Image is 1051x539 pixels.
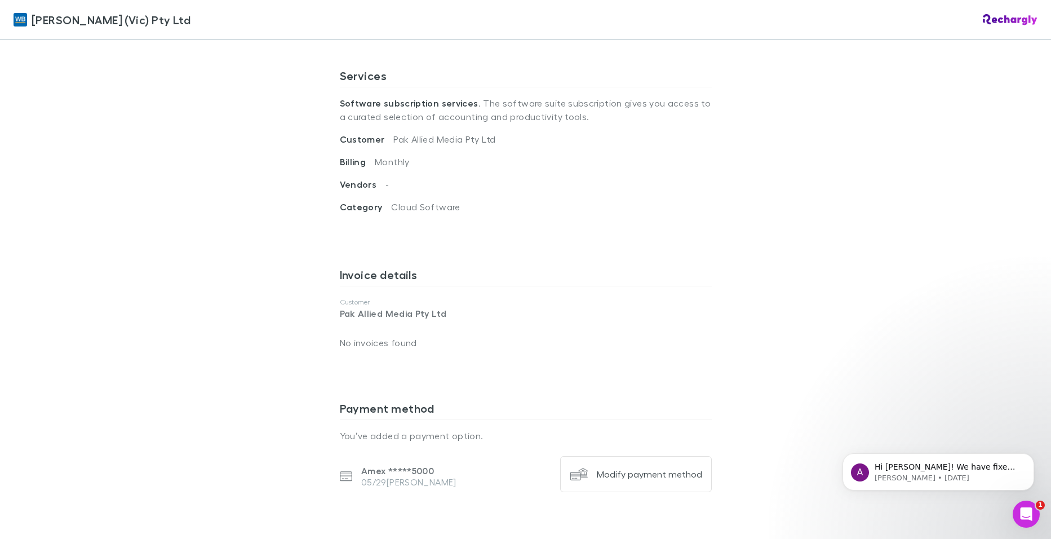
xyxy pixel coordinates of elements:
[391,201,460,212] span: Cloud Software
[14,13,27,26] img: William Buck (Vic) Pty Ltd's Logo
[340,134,394,145] span: Customer
[340,298,712,307] p: Customer
[375,156,410,167] span: Monthly
[340,429,712,443] p: You’ve added a payment option.
[340,401,712,419] h3: Payment method
[361,476,456,488] p: 05/29 [PERSON_NAME]
[1036,501,1045,510] span: 1
[983,14,1037,25] img: Rechargly Logo
[597,469,702,480] div: Modify payment method
[340,307,712,320] p: Pak Allied Media Pty Ltd
[570,465,588,483] img: Modify payment method's Logo
[340,201,392,213] span: Category
[560,456,712,492] button: Modify payment method
[32,11,190,28] span: [PERSON_NAME] (Vic) Pty Ltd
[340,87,712,132] p: . The software suite subscription gives you access to a curated selection of accounting and produ...
[340,179,386,190] span: Vendors
[1013,501,1040,528] iframe: Intercom live chat
[826,430,1051,509] iframe: Intercom notifications message
[340,69,712,87] h3: Services
[340,329,712,356] p: No invoices found
[385,179,389,189] span: -
[340,268,712,286] h3: Invoice details
[340,98,478,109] strong: Software subscription services
[340,156,375,167] span: Billing
[393,134,495,144] span: Pak Allied Media Pty Ltd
